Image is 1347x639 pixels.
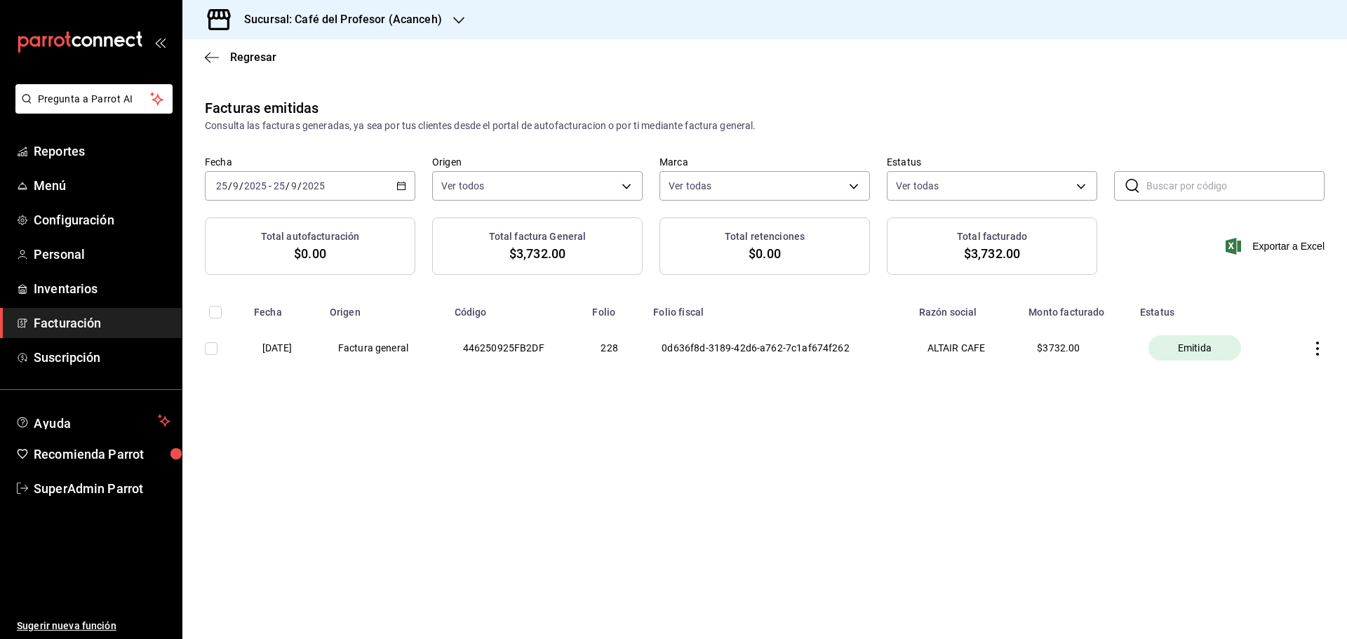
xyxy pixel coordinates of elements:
span: Personal [34,245,170,264]
input: -- [273,180,286,191]
span: / [239,180,243,191]
button: Exportar a Excel [1228,238,1325,255]
th: Fecha [246,297,321,318]
h3: Total factura General [489,229,587,244]
span: Menú [34,176,170,195]
input: ---- [243,180,267,191]
span: Ayuda [34,412,152,429]
th: Folio fiscal [645,297,910,318]
span: $3,732.00 [964,244,1020,263]
h3: Sucursal: Café del Profesor (Acanceh) [233,11,442,28]
span: Ver todas [669,179,711,193]
input: -- [290,180,297,191]
span: Emitida [1172,341,1217,355]
button: Pregunta a Parrot AI [15,84,173,114]
span: / [228,180,232,191]
th: Estatus [1132,297,1283,318]
span: Configuración [34,210,170,229]
th: [DATE] [246,318,321,377]
th: Código [446,297,584,318]
th: Razón social [911,297,1021,318]
button: Regresar [205,51,276,64]
span: Facturación [34,314,170,332]
label: Marca [659,157,870,167]
span: Ver todos [441,179,484,193]
span: Reportes [34,142,170,161]
span: $3,732.00 [509,244,565,263]
th: $ 3732.00 [1020,318,1132,377]
span: / [297,180,302,191]
input: ---- [302,180,326,191]
h3: Total facturado [957,229,1027,244]
h3: Total autofacturación [261,229,360,244]
h3: Total retenciones [725,229,805,244]
span: Regresar [230,51,276,64]
span: - [269,180,272,191]
th: 0d636f8d-3189-42d6-a762-7c1af674f262 [645,318,910,377]
div: Consulta las facturas generadas, ya sea por tus clientes desde el portal de autofacturacion o por... [205,119,1325,133]
th: Factura general [321,318,446,377]
label: Fecha [205,157,415,167]
span: Recomienda Parrot [34,445,170,464]
a: Pregunta a Parrot AI [10,102,173,116]
span: Sugerir nueva función [17,619,170,633]
label: Origen [432,157,643,167]
th: 228 [584,318,645,377]
span: Suscripción [34,348,170,367]
span: Inventarios [34,279,170,298]
input: Buscar por código [1146,172,1325,200]
th: 446250925FB2DF [446,318,584,377]
label: Estatus [887,157,1097,167]
input: -- [232,180,239,191]
button: open_drawer_menu [154,36,166,48]
th: ALTAIR CAFE [911,318,1021,377]
span: Ver todas [896,179,939,193]
span: / [286,180,290,191]
span: $0.00 [749,244,781,263]
th: Monto facturado [1020,297,1132,318]
th: Folio [584,297,645,318]
th: Origen [321,297,446,318]
div: Facturas emitidas [205,97,319,119]
input: -- [215,180,228,191]
span: Pregunta a Parrot AI [38,92,151,107]
span: SuperAdmin Parrot [34,479,170,498]
span: $0.00 [294,244,326,263]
